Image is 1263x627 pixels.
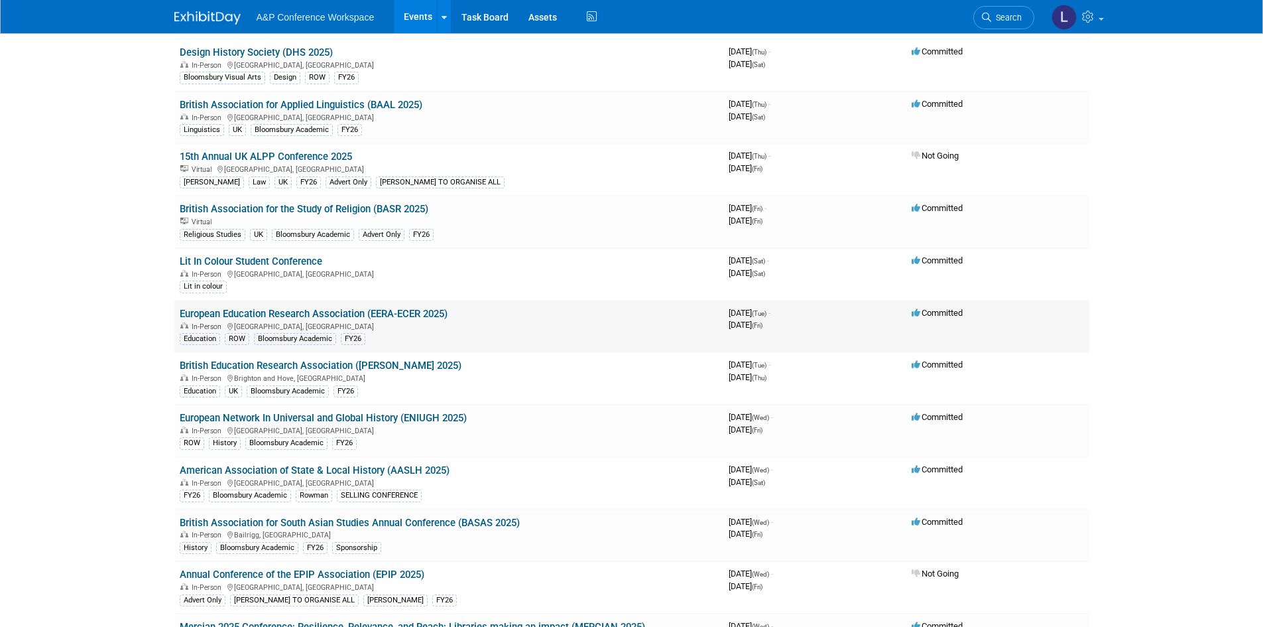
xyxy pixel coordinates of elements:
[912,412,963,422] span: Committed
[912,46,963,56] span: Committed
[180,427,188,433] img: In-Person Event
[296,490,332,502] div: Rowman
[192,218,215,226] span: Virtual
[192,322,225,331] span: In-Person
[729,569,773,579] span: [DATE]
[180,308,448,320] a: European Education Research Association (EERA-ECER 2025)
[180,46,333,58] a: Design History Society (DHS 2025)
[752,427,762,434] span: (Fri)
[180,322,188,329] img: In-Person Event
[729,216,762,226] span: [DATE]
[180,124,224,136] div: Linguistics
[912,99,963,109] span: Committed
[912,203,963,213] span: Committed
[332,542,381,554] div: Sponsorship
[729,360,770,370] span: [DATE]
[180,542,211,554] div: History
[752,257,765,265] span: (Sat)
[180,268,718,279] div: [GEOGRAPHIC_DATA], [GEOGRAPHIC_DATA]
[250,229,267,241] div: UK
[180,479,188,486] img: In-Person Event
[768,360,770,370] span: -
[180,372,718,383] div: Brighton and Hove, [GEOGRAPHIC_DATA]
[729,308,770,318] span: [DATE]
[305,72,330,84] div: ROW
[363,594,428,606] div: [PERSON_NAME]
[230,594,359,606] div: [PERSON_NAME] TO ORGANISE ALL
[771,464,773,474] span: -
[333,385,358,397] div: FY26
[768,308,770,318] span: -
[332,437,357,449] div: FY26
[192,531,225,539] span: In-Person
[334,72,359,84] div: FY26
[247,385,329,397] div: Bloomsbury Academic
[192,427,225,435] span: In-Person
[180,163,718,174] div: [GEOGRAPHIC_DATA], [GEOGRAPHIC_DATA]
[180,385,220,397] div: Education
[303,542,328,554] div: FY26
[251,124,333,136] div: Bloomsbury Academic
[272,229,354,241] div: Bloomsbury Academic
[752,113,765,121] span: (Sat)
[912,517,963,527] span: Committed
[192,583,225,592] span: In-Person
[729,425,762,435] span: [DATE]
[729,529,762,539] span: [DATE]
[767,255,769,265] span: -
[729,151,770,161] span: [DATE]
[326,176,371,188] div: Advert Only
[729,255,769,265] span: [DATE]
[912,308,963,318] span: Committed
[257,12,375,23] span: A&P Conference Workspace
[180,61,188,68] img: In-Person Event
[341,333,365,345] div: FY26
[409,229,434,241] div: FY26
[180,374,188,381] img: In-Person Event
[752,479,765,486] span: (Sat)
[752,48,766,56] span: (Thu)
[192,61,225,70] span: In-Person
[180,203,428,215] a: British Association for the Study of Religion (BASR 2025)
[225,333,249,345] div: ROW
[771,412,773,422] span: -
[752,218,762,225] span: (Fri)
[180,569,424,581] a: Annual Conference of the EPIP Association (EPIP 2025)
[752,374,766,382] span: (Thu)
[180,517,520,529] a: British Association for South Asian Studies Annual Conference (BASAS 2025)
[180,490,204,502] div: FY26
[296,176,321,188] div: FY26
[729,111,765,121] span: [DATE]
[752,165,762,173] span: (Fri)
[729,412,773,422] span: [DATE]
[337,490,422,502] div: SELLING CONFERENCE
[729,59,765,69] span: [DATE]
[912,464,963,474] span: Committed
[180,594,225,606] div: Advert Only
[180,477,718,488] div: [GEOGRAPHIC_DATA], [GEOGRAPHIC_DATA]
[180,151,352,163] a: 15th Annual UK ALPP Conference 2025
[174,11,241,25] img: ExhibitDay
[752,583,762,591] span: (Fri)
[337,124,362,136] div: FY26
[225,385,242,397] div: UK
[912,255,963,265] span: Committed
[729,46,770,56] span: [DATE]
[180,529,718,539] div: Bailrigg, [GEOGRAPHIC_DATA]
[912,360,963,370] span: Committed
[432,594,457,606] div: FY26
[729,163,762,173] span: [DATE]
[180,333,220,345] div: Education
[180,437,204,449] div: ROW
[764,203,766,213] span: -
[768,151,770,161] span: -
[752,61,765,68] span: (Sat)
[752,531,762,538] span: (Fri)
[752,205,762,212] span: (Fri)
[180,218,188,224] img: Virtual Event
[180,111,718,122] div: [GEOGRAPHIC_DATA], [GEOGRAPHIC_DATA]
[180,165,188,172] img: Virtual Event
[249,176,270,188] div: Law
[192,165,215,174] span: Virtual
[752,153,766,160] span: (Thu)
